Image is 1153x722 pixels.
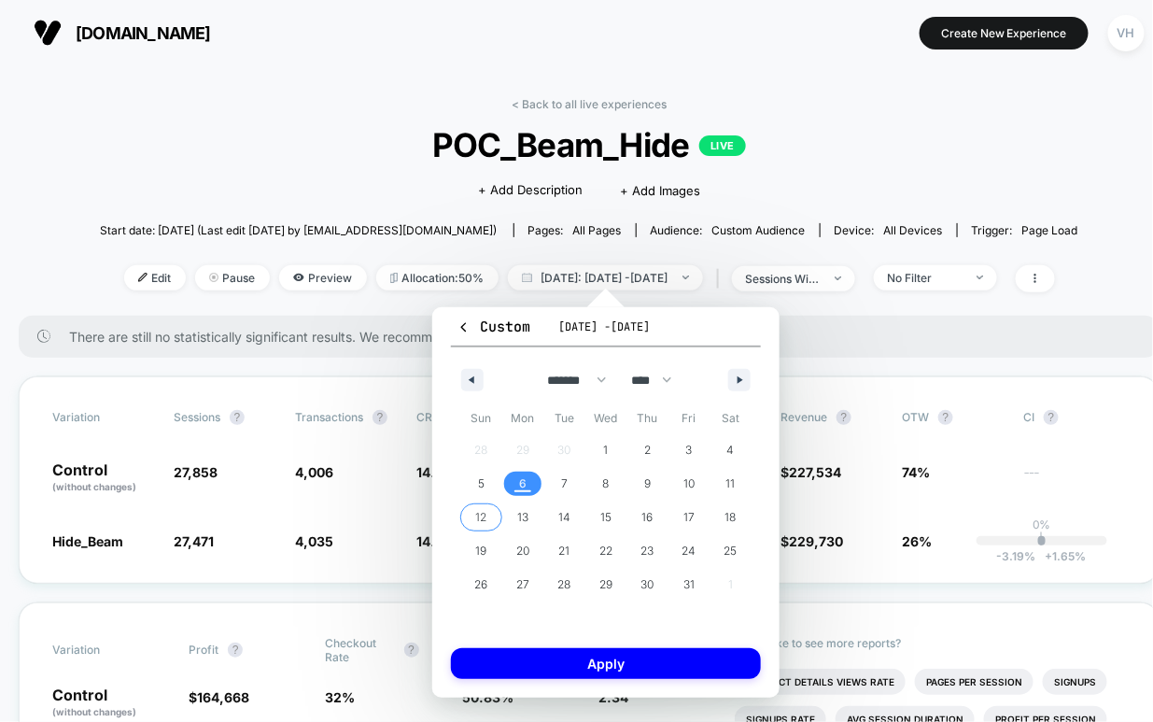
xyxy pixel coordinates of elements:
span: 20 [516,534,529,568]
li: Signups [1043,669,1107,695]
button: Apply [451,648,761,679]
span: Custom [457,318,530,336]
button: 31 [668,568,710,602]
button: 8 [585,467,627,501]
span: Sun [460,403,502,433]
span: Mon [502,403,544,433]
button: 18 [710,501,752,534]
span: Sat [710,403,752,433]
span: 24 [682,534,696,568]
span: [DOMAIN_NAME] [76,23,211,43]
button: 14 [543,501,585,534]
span: 8 [602,467,609,501]
button: 9 [626,467,668,501]
span: 1.65 % [1036,549,1087,563]
span: Tue [543,403,585,433]
span: CI [1023,410,1126,425]
span: 25 [724,534,738,568]
span: Preview [279,265,367,290]
div: Trigger: [972,223,1078,237]
button: 19 [460,534,502,568]
button: 24 [668,534,710,568]
span: There are still no statistically significant results. We recommend waiting a few more days [69,329,1122,345]
span: 227,534 [789,464,841,480]
span: Allocation: 50% [376,265,499,290]
button: ? [404,643,419,658]
span: 28 [557,568,570,602]
button: 20 [502,534,544,568]
span: Edit [124,265,186,290]
button: 26 [460,568,502,602]
span: 22 [599,534,612,568]
button: VH [1103,14,1150,52]
button: 30 [626,568,668,602]
span: Fri [668,403,710,433]
span: (without changes) [52,706,136,717]
li: Product Details Views Rate [735,669,906,695]
span: 9 [644,467,651,501]
button: Create New Experience [920,17,1089,50]
div: Audience: [651,223,806,237]
span: 27 [516,568,529,602]
span: Sessions [174,410,220,424]
span: --- [1023,467,1126,494]
span: POC_Beam_Hide [149,125,1030,164]
img: rebalance [390,273,398,283]
span: 7 [561,467,568,501]
button: ? [230,410,245,425]
button: 10 [668,467,710,501]
span: 17 [683,501,695,534]
img: edit [138,273,148,282]
button: 1 [585,433,627,467]
span: 16 [642,501,654,534]
p: Control [52,687,170,719]
span: Pause [195,265,270,290]
span: all devices [884,223,943,237]
button: 7 [543,467,585,501]
span: 5 [478,467,485,501]
span: $ [189,689,249,705]
button: 22 [585,534,627,568]
span: 4,035 [295,533,333,549]
span: 30 [641,568,654,602]
span: + [1046,549,1053,563]
span: | [712,265,732,292]
button: 29 [585,568,627,602]
span: OTW [902,410,1005,425]
img: end [835,276,841,280]
span: Checkout Rate [326,636,395,664]
button: ? [938,410,953,425]
span: 31 [683,568,695,602]
button: 6 [502,467,544,501]
span: 6 [519,467,527,501]
span: Variation [52,636,155,664]
span: 4,006 [295,464,333,480]
span: 3 [686,433,693,467]
button: 28 [543,568,585,602]
button: 3 [668,433,710,467]
p: Would like to see more reports? [735,636,1126,650]
div: VH [1108,15,1145,51]
button: 25 [710,534,752,568]
button: [DOMAIN_NAME] [28,18,217,48]
span: Start date: [DATE] (Last edit [DATE] by [EMAIL_ADDRESS][DOMAIN_NAME]) [100,223,497,237]
span: [DATE] - [DATE] [558,319,650,334]
span: 27,471 [174,533,214,549]
p: | [1040,531,1044,545]
span: Variation [52,410,155,425]
a: < Back to all live experiences [512,97,667,111]
span: 164,668 [197,689,249,705]
span: 32 % [326,689,356,705]
img: end [977,276,983,279]
span: (without changes) [52,481,136,492]
button: ? [1044,410,1059,425]
span: Custom Audience [712,223,806,237]
button: 4 [710,433,752,467]
span: 12 [475,501,486,534]
button: 21 [543,534,585,568]
img: calendar [522,273,532,282]
button: 13 [502,501,544,534]
span: 1 [603,433,608,467]
span: Transactions [295,410,363,424]
p: Control [52,462,155,494]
